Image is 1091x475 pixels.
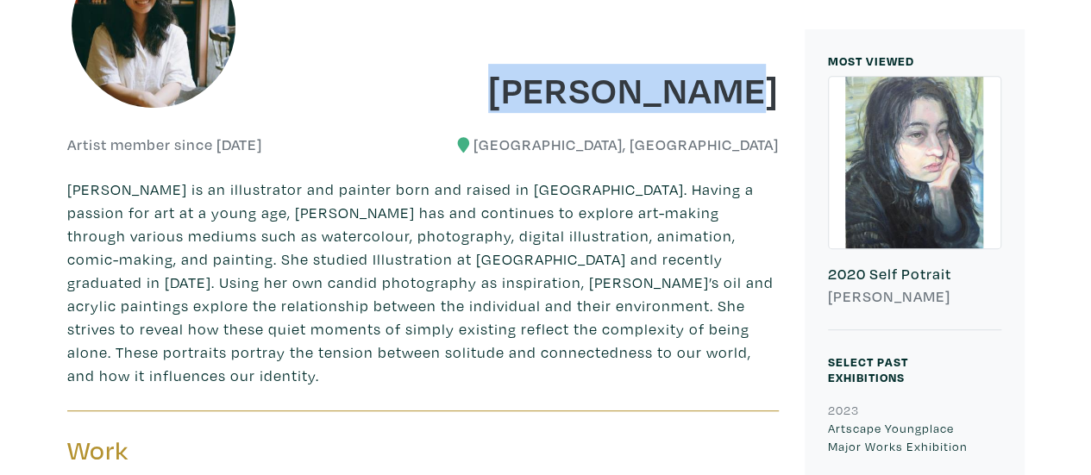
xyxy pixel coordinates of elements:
[828,419,1001,456] p: Artscape Youngplace Major Works Exhibition
[828,76,1001,330] a: 2020 Self Potrait [PERSON_NAME]
[828,53,914,69] small: MOST VIEWED
[436,135,779,154] h6: [GEOGRAPHIC_DATA], [GEOGRAPHIC_DATA]
[67,434,411,467] h3: Work
[828,265,1001,284] h6: 2020 Self Potrait
[436,66,779,112] h1: [PERSON_NAME]
[828,287,1001,306] h6: [PERSON_NAME]
[67,135,262,154] h6: Artist member since [DATE]
[67,178,779,387] p: [PERSON_NAME] is an illustrator and painter born and raised in [GEOGRAPHIC_DATA]. Having a passio...
[828,353,908,385] small: Select Past Exhibitions
[828,402,859,418] small: 2023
